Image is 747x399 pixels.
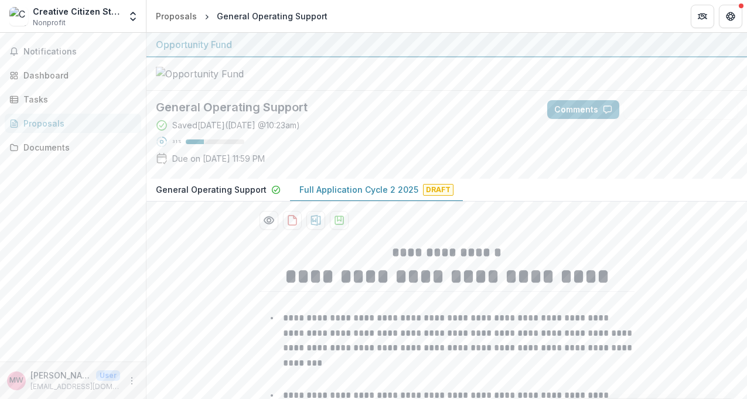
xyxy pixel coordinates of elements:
[5,114,141,133] a: Proposals
[9,7,28,26] img: Creative Citizen Studios
[156,67,273,81] img: Opportunity Fund
[23,47,137,57] span: Notifications
[125,374,139,388] button: More
[283,211,302,230] button: download-proposal
[217,10,328,22] div: General Operating Support
[30,369,91,381] p: [PERSON_NAME]
[156,183,267,196] p: General Operating Support
[172,138,181,146] p: 31 %
[23,93,132,105] div: Tasks
[260,211,278,230] button: Preview ee1d4816-8283-4c37-acfd-5292c2a8b632-1.pdf
[172,119,300,131] div: Saved [DATE] ( [DATE] @ 10:23am )
[423,184,453,196] span: Draft
[330,211,349,230] button: download-proposal
[624,100,738,119] button: Answer Suggestions
[23,69,132,81] div: Dashboard
[172,152,265,165] p: Due on [DATE] 11:59 PM
[30,381,120,392] p: [EMAIL_ADDRESS][DOMAIN_NAME]
[5,66,141,85] a: Dashboard
[156,10,197,22] div: Proposals
[156,100,528,114] h2: General Operating Support
[23,141,132,154] div: Documents
[9,377,23,384] div: Myah Werkmeister
[151,8,332,25] nav: breadcrumb
[156,37,738,52] div: Opportunity Fund
[5,42,141,61] button: Notifications
[33,18,66,28] span: Nonprofit
[96,370,120,381] p: User
[23,117,132,129] div: Proposals
[306,211,325,230] button: download-proposal
[719,5,742,28] button: Get Help
[33,5,120,18] div: Creative Citizen Studios
[5,90,141,109] a: Tasks
[5,138,141,157] a: Documents
[125,5,141,28] button: Open entity switcher
[151,8,202,25] a: Proposals
[299,183,418,196] p: Full Application Cycle 2 2025
[691,5,714,28] button: Partners
[547,100,619,119] button: Comments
